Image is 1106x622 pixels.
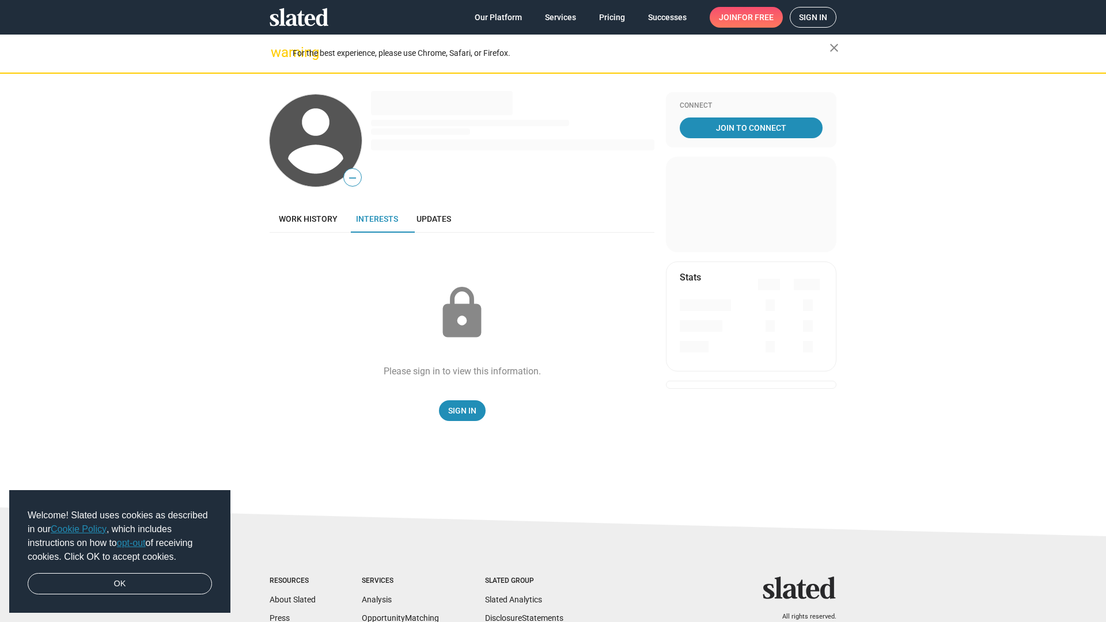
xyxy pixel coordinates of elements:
span: Work history [279,214,338,223]
div: For the best experience, please use Chrome, Safari, or Firefox. [293,45,829,61]
a: Interests [347,205,407,233]
span: — [344,170,361,185]
a: Slated Analytics [485,595,542,604]
a: Work history [270,205,347,233]
a: opt-out [117,538,146,548]
a: Analysis [362,595,392,604]
span: for free [737,7,774,28]
span: Our Platform [475,7,522,28]
div: Please sign in to view this information. [384,365,541,377]
a: Cookie Policy [51,524,107,534]
span: Sign in [799,7,827,27]
a: Our Platform [465,7,531,28]
div: Connect [680,101,823,111]
span: Join [719,7,774,28]
span: Sign In [448,400,476,421]
span: Pricing [599,7,625,28]
a: dismiss cookie message [28,573,212,595]
a: Sign In [439,400,486,421]
a: Services [536,7,585,28]
span: Services [545,7,576,28]
span: Updates [416,214,451,223]
mat-card-title: Stats [680,271,701,283]
a: Successes [639,7,696,28]
a: Updates [407,205,460,233]
a: Joinfor free [710,7,783,28]
div: Services [362,577,439,586]
span: Successes [648,7,687,28]
a: About Slated [270,595,316,604]
mat-icon: lock [433,285,491,342]
a: Pricing [590,7,634,28]
span: Interests [356,214,398,223]
a: Join To Connect [680,117,823,138]
mat-icon: warning [271,45,285,59]
mat-icon: close [827,41,841,55]
span: Welcome! Slated uses cookies as described in our , which includes instructions on how to of recei... [28,509,212,564]
div: Resources [270,577,316,586]
a: Sign in [790,7,836,28]
span: Join To Connect [682,117,820,138]
div: cookieconsent [9,490,230,613]
div: Slated Group [485,577,563,586]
